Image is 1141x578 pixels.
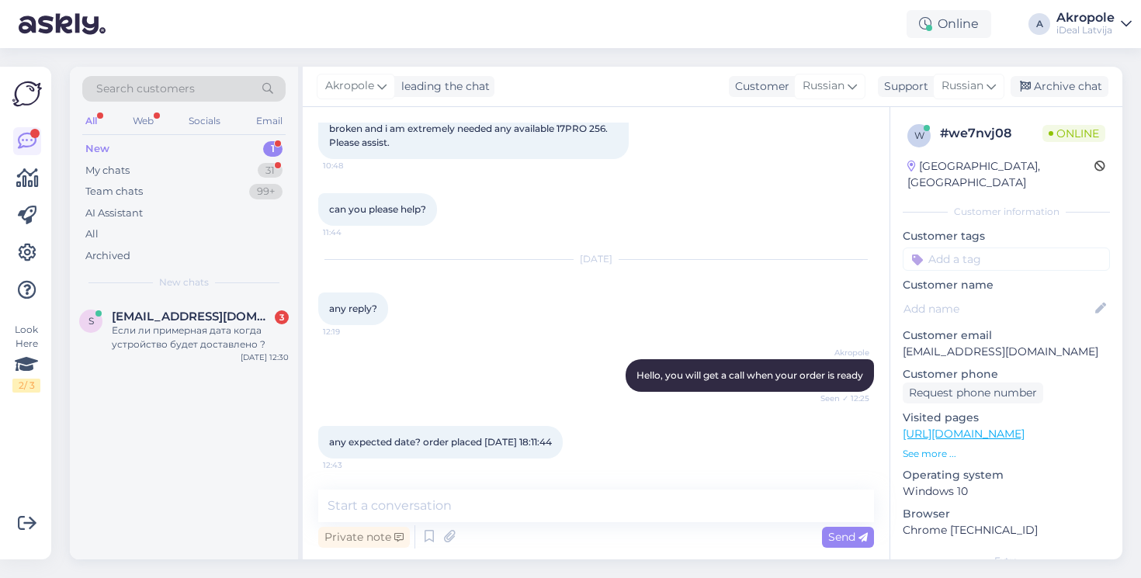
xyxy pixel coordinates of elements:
div: Online [907,10,991,38]
div: All [82,111,100,131]
p: Visited pages [903,410,1110,426]
span: 11:44 [323,227,381,238]
div: Request phone number [903,382,1043,403]
span: w [914,130,924,141]
span: Search customers [96,81,195,97]
p: Chrome [TECHNICAL_ID] [903,522,1110,538]
div: [GEOGRAPHIC_DATA], [GEOGRAPHIC_DATA] [907,158,1094,191]
div: [DATE] [318,252,874,266]
span: sasa11693@icloud.com [112,310,273,324]
div: All [85,227,99,242]
input: Add name [903,300,1092,317]
div: Если ли примерная дата когда устройство будет доставлено ? [112,324,289,351]
p: Customer name [903,277,1110,293]
span: Online [1042,125,1105,142]
span: any reply? [329,303,377,314]
p: Customer phone [903,366,1110,382]
div: Email [253,111,286,131]
div: Socials [186,111,224,131]
p: [EMAIL_ADDRESS][DOMAIN_NAME] [903,344,1110,360]
div: 1 [263,141,283,157]
span: Akropole [811,347,869,358]
div: 31 [258,163,283,178]
div: A [1028,13,1050,35]
p: Operating system [903,467,1110,483]
div: Archive chat [1011,76,1108,97]
img: Askly Logo [12,79,42,109]
span: 12:19 [323,326,381,337]
span: 12:43 [323,459,381,471]
a: AkropoleiDeal Latvija [1056,12,1132,36]
div: AI Assistant [85,206,143,221]
div: [DATE] 12:30 [241,351,289,363]
span: any expected date? order placed [DATE] 18:11:44 [329,436,552,448]
span: Send [828,530,868,544]
div: 3 [275,310,289,324]
p: See more ... [903,447,1110,461]
span: Russian [942,78,983,95]
span: Russian [803,78,844,95]
div: Customer [729,78,789,95]
div: 99+ [249,184,283,199]
div: # we7nvj08 [940,124,1042,143]
div: Customer information [903,205,1110,219]
div: Look Here [12,323,40,393]
span: can you please help? [329,203,426,215]
span: Hello, you will get a call when your order is ready [636,369,863,381]
div: Archived [85,248,130,264]
a: [URL][DOMAIN_NAME] [903,427,1025,441]
div: Support [878,78,928,95]
span: Seen ✓ 12:25 [811,393,869,404]
div: leading the chat [395,78,490,95]
div: 2 / 3 [12,379,40,393]
span: s [88,315,94,327]
div: Akropole [1056,12,1115,24]
div: Extra [903,554,1110,568]
span: Akropole [325,78,374,95]
div: iDeal Latvija [1056,24,1115,36]
p: Windows 10 [903,483,1110,500]
span: New chats [159,275,209,289]
div: My chats [85,163,130,178]
span: hi. please update if order #2000082858 is ready. My Iphone broken and i am extremely needed any a... [329,109,610,148]
p: Customer email [903,327,1110,344]
div: Private note [318,527,410,548]
input: Add a tag [903,247,1110,271]
div: Team chats [85,184,143,199]
span: 10:48 [323,160,381,171]
p: Customer tags [903,228,1110,244]
p: Browser [903,506,1110,522]
div: Web [130,111,157,131]
div: New [85,141,109,157]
